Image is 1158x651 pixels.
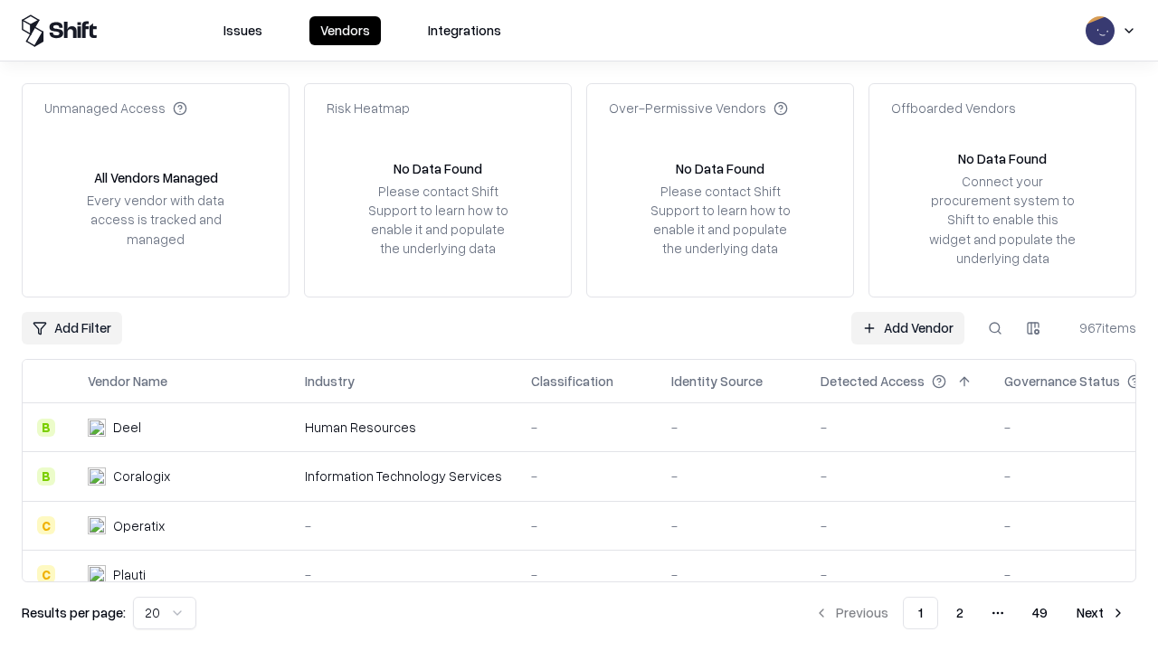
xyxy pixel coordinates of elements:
button: Integrations [417,16,512,45]
div: - [821,565,975,584]
div: All Vendors Managed [94,168,218,187]
div: 967 items [1064,318,1136,337]
img: Coralogix [88,467,106,486]
div: - [821,516,975,535]
div: No Data Found [394,159,482,178]
div: Please contact Shift Support to learn how to enable it and populate the underlying data [645,182,795,259]
div: - [305,565,502,584]
div: Risk Heatmap [327,99,410,118]
button: Issues [213,16,273,45]
div: Connect your procurement system to Shift to enable this widget and populate the underlying data [927,172,1077,268]
div: C [37,565,55,583]
div: - [821,418,975,437]
div: Classification [531,372,613,391]
div: Governance Status [1004,372,1120,391]
div: Identity Source [671,372,763,391]
div: No Data Found [958,149,1047,168]
img: Plauti [88,565,106,583]
button: 1 [903,597,938,629]
div: Offboarded Vendors [891,99,1016,118]
div: - [531,418,642,437]
div: Unmanaged Access [44,99,187,118]
div: - [305,516,502,535]
div: - [531,565,642,584]
img: Operatix [88,516,106,534]
div: - [671,516,792,535]
nav: pagination [803,597,1136,629]
div: Information Technology Services [305,467,502,486]
a: Add Vendor [851,312,964,344]
div: Please contact Shift Support to learn how to enable it and populate the underlying data [363,182,513,259]
div: - [821,467,975,486]
img: Deel [88,419,106,437]
div: C [37,516,55,534]
div: Every vendor with data access is tracked and managed [81,191,231,248]
button: Next [1066,597,1136,629]
div: Vendor Name [88,372,167,391]
div: Deel [113,418,141,437]
div: - [671,418,792,437]
div: Coralogix [113,467,170,486]
div: - [531,516,642,535]
button: Add Filter [22,312,122,344]
div: - [671,467,792,486]
div: Detected Access [821,372,925,391]
div: - [531,467,642,486]
p: Results per page: [22,603,126,622]
div: B [37,419,55,437]
div: - [671,565,792,584]
div: Over-Permissive Vendors [609,99,788,118]
button: 49 [1018,597,1062,629]
div: Operatix [113,516,165,535]
div: Industry [305,372,355,391]
div: Plauti [113,565,146,584]
button: Vendors [309,16,381,45]
div: No Data Found [676,159,764,178]
button: 2 [942,597,978,629]
div: B [37,467,55,486]
div: Human Resources [305,418,502,437]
